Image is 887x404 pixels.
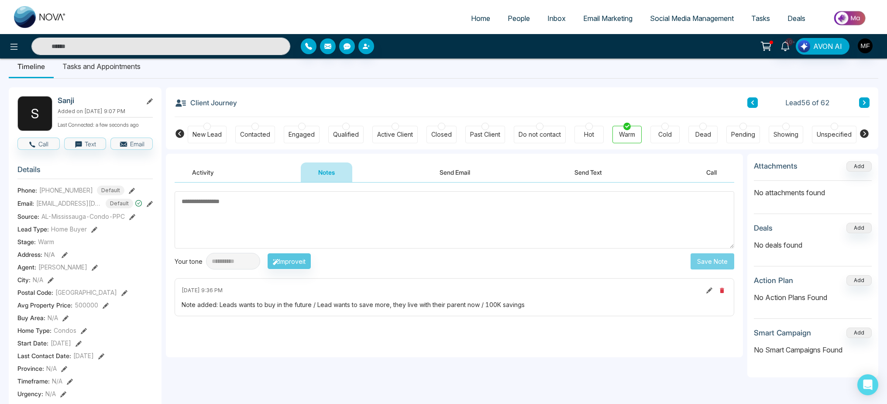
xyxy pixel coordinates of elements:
button: Save Note [691,253,734,269]
h3: Smart Campaign [754,328,811,337]
span: Agent: [17,262,36,272]
a: 10+ [775,38,796,53]
h3: Details [17,165,153,179]
button: Notes [301,162,352,182]
span: Social Media Management [650,14,734,23]
div: New Lead [193,130,222,139]
span: N/A [45,389,56,398]
span: Avg Property Price : [17,300,72,310]
h3: Action Plan [754,276,793,285]
span: Home Buyer [51,224,87,234]
span: City : [17,275,31,284]
span: Lead Type: [17,224,49,234]
img: Nova CRM Logo [14,6,66,28]
a: People [499,10,539,27]
span: Email Marketing [583,14,633,23]
span: [GEOGRAPHIC_DATA] [55,288,117,297]
span: Start Date : [17,338,48,348]
span: AVON AI [813,41,842,52]
h3: Deals [754,224,773,232]
span: N/A [46,364,57,373]
span: N/A [48,313,58,322]
span: Email: [17,199,34,208]
button: Add [846,328,872,338]
span: Timeframe : [17,376,50,386]
img: Market-place.gif [818,8,882,28]
div: Dead [695,130,711,139]
span: Home Type : [17,326,52,335]
span: N/A [44,251,55,258]
div: Cold [658,130,672,139]
span: Tasks [751,14,770,23]
span: People [508,14,530,23]
div: Your tone [175,257,206,266]
span: Lead 56 of 62 [785,97,830,108]
img: User Avatar [858,38,873,53]
span: Home [471,14,490,23]
p: Added on [DATE] 9:07 PM [58,107,153,115]
div: Showing [774,130,798,139]
span: Deals [787,14,805,23]
div: Active Client [377,130,413,139]
span: Postal Code : [17,288,53,297]
span: Warm [38,237,54,246]
span: Inbox [547,14,566,23]
div: Closed [431,130,452,139]
span: Source: [17,212,39,221]
a: Email Marketing [574,10,641,27]
button: Send Text [557,162,619,182]
span: Default [106,199,133,208]
button: Add [846,223,872,233]
div: Do not contact [519,130,561,139]
button: Activity [175,162,231,182]
p: No Action Plans Found [754,292,872,303]
div: Warm [619,130,635,139]
h2: Sanji [58,96,139,105]
a: Inbox [539,10,574,27]
span: Province : [17,364,44,373]
span: [PERSON_NAME] [38,262,87,272]
li: Timeline [9,55,54,78]
p: Last Connected: a few seconds ago [58,119,153,129]
div: S [17,96,52,131]
span: 10+ [785,38,793,46]
a: Deals [779,10,814,27]
div: Qualified [333,130,359,139]
span: AL-Mississauga-Condo-PPC [41,212,125,221]
p: No Smart Campaigns Found [754,345,872,355]
p: No deals found [754,240,872,250]
div: Hot [584,130,594,139]
button: Send Email [422,162,488,182]
span: [DATE] [51,338,71,348]
span: Condos [54,326,76,335]
div: Contacted [240,130,270,139]
span: N/A [33,275,43,284]
span: Address: [17,250,55,259]
img: Lead Flow [798,40,810,52]
h3: Attachments [754,162,798,170]
a: Social Media Management [641,10,743,27]
span: N/A [52,376,62,386]
span: Urgency : [17,389,43,398]
button: Email [110,138,153,150]
span: 500000 [75,300,98,310]
span: [DATE] 9:36 PM [182,287,223,294]
div: Past Client [470,130,500,139]
div: Open Intercom Messenger [857,374,878,395]
h3: Client Journey [175,96,237,109]
div: Pending [731,130,755,139]
span: Buy Area : [17,313,45,322]
button: Add [846,161,872,172]
span: Stage: [17,237,36,246]
span: Phone: [17,186,37,195]
span: Default [97,186,124,195]
p: No attachments found [754,181,872,198]
span: [PHONE_NUMBER] [39,186,93,195]
div: Unspecified [817,130,852,139]
button: Call [17,138,60,150]
span: [EMAIL_ADDRESS][DOMAIN_NAME] [36,199,102,208]
a: Home [462,10,499,27]
span: Add [846,162,872,169]
button: Add [846,275,872,286]
button: AVON AI [796,38,849,55]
